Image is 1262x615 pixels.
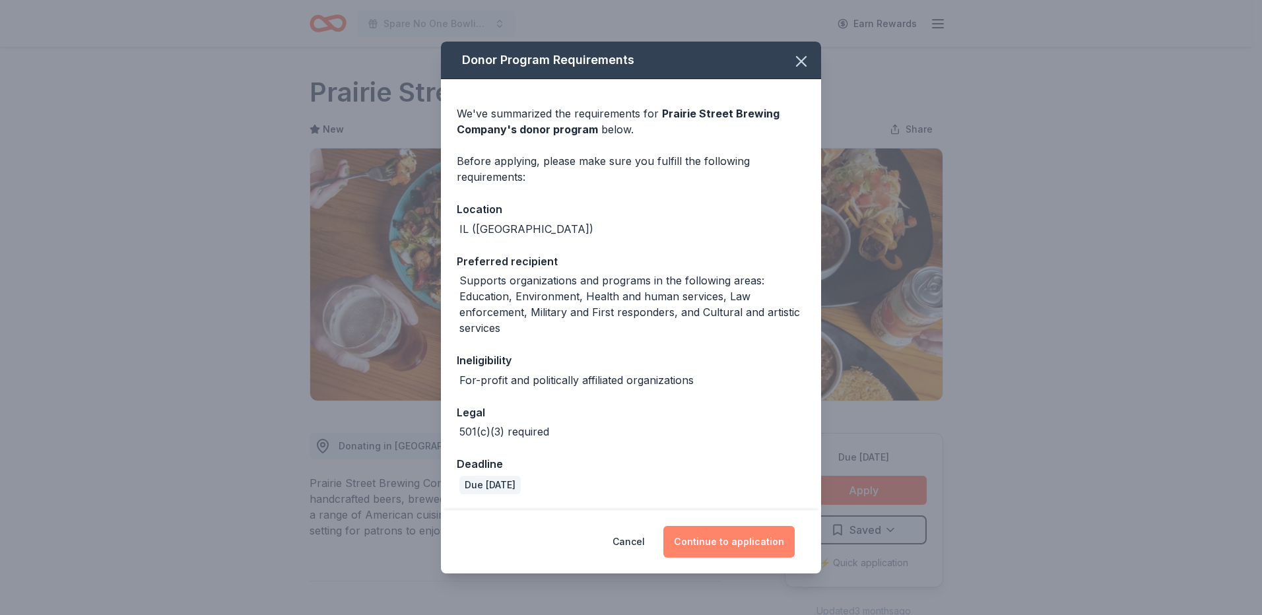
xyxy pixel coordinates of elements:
[459,372,694,388] div: For-profit and politically affiliated organizations
[613,526,645,558] button: Cancel
[457,106,805,137] div: We've summarized the requirements for below.
[457,404,805,421] div: Legal
[457,201,805,218] div: Location
[459,476,521,494] div: Due [DATE]
[663,526,795,558] button: Continue to application
[441,42,821,79] div: Donor Program Requirements
[457,352,805,369] div: Ineligibility
[457,253,805,270] div: Preferred recipient
[457,153,805,185] div: Before applying, please make sure you fulfill the following requirements:
[459,221,593,237] div: IL ([GEOGRAPHIC_DATA])
[457,455,805,472] div: Deadline
[459,424,549,439] div: 501(c)(3) required
[459,273,805,336] div: Supports organizations and programs in the following areas: Education, Environment, Health and hu...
